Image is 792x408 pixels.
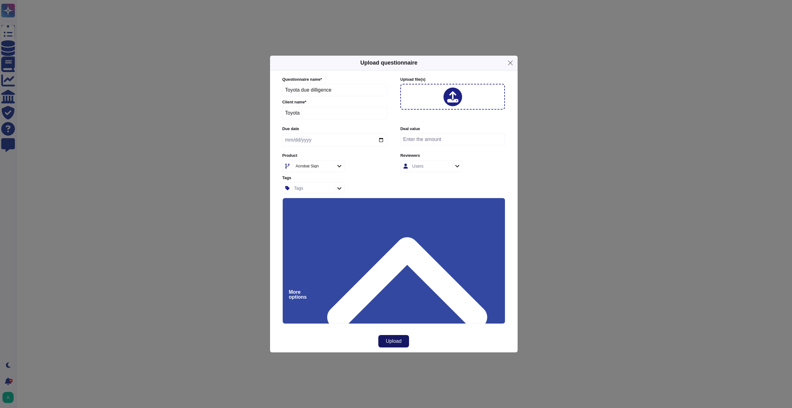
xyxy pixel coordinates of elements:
[282,107,387,119] input: Enter company name of the client
[412,164,424,168] div: Users
[289,290,316,300] span: More options
[400,77,425,82] span: Upload file (s)
[282,78,387,82] label: Questionnaire name
[294,186,304,190] div: Tags
[282,84,387,96] input: Enter questionnaire name
[282,176,387,180] label: Tags
[296,164,319,168] div: Acrobat Sign
[282,127,387,131] label: Due date
[282,134,387,147] input: Due date
[400,134,505,145] input: Enter the amount
[282,100,387,104] label: Client name
[400,154,505,158] label: Reviewers
[378,335,409,347] button: Upload
[400,127,505,131] label: Deal value
[360,59,417,67] h5: Upload questionnaire
[386,339,402,344] span: Upload
[506,58,515,68] button: Close
[282,154,387,158] label: Product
